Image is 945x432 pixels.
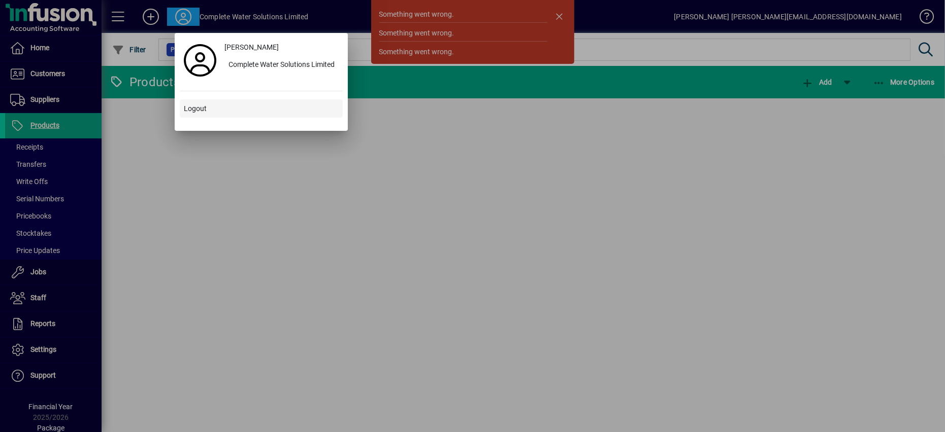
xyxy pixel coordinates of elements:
[184,103,207,114] span: Logout
[220,38,343,56] a: [PERSON_NAME]
[180,51,220,69] a: Profile
[224,42,279,53] span: [PERSON_NAME]
[180,99,343,118] button: Logout
[220,56,343,75] button: Complete Water Solutions Limited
